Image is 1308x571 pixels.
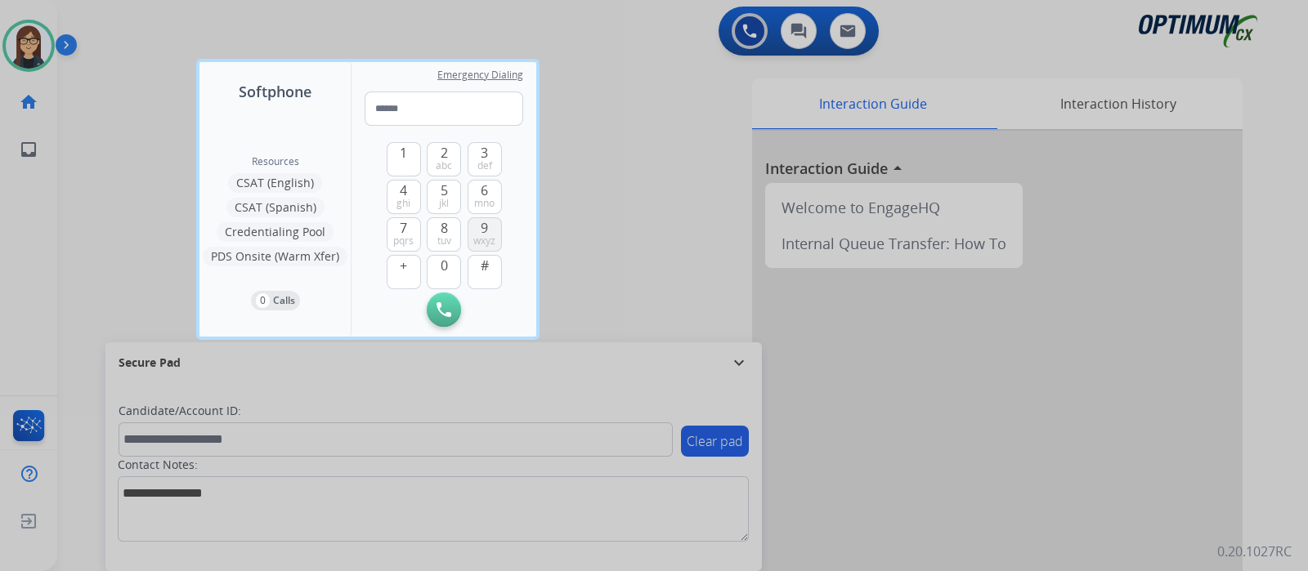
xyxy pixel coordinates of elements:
[441,218,448,238] span: 8
[400,181,407,200] span: 4
[256,293,270,308] p: 0
[439,197,449,210] span: jkl
[473,234,495,248] span: wxyz
[252,155,299,168] span: Resources
[481,218,488,238] span: 9
[468,180,502,214] button: 6mno
[427,255,461,289] button: 0
[441,143,448,163] span: 2
[437,302,451,317] img: call-button
[441,256,448,275] span: 0
[481,256,489,275] span: #
[441,181,448,200] span: 5
[387,217,421,252] button: 7pqrs
[1217,542,1292,561] p: 0.20.1027RC
[468,142,502,176] button: 3def
[481,143,488,163] span: 3
[228,173,322,193] button: CSAT (English)
[217,222,334,242] button: Credentialing Pool
[427,180,461,214] button: 5jkl
[468,255,502,289] button: #
[226,198,325,217] button: CSAT (Spanish)
[400,256,407,275] span: +
[437,69,523,82] span: Emergency Dialing
[273,293,295,308] p: Calls
[481,181,488,200] span: 6
[396,197,410,210] span: ghi
[387,255,421,289] button: +
[437,234,451,248] span: tuv
[477,159,492,172] span: def
[468,217,502,252] button: 9wxyz
[400,143,407,163] span: 1
[436,159,452,172] span: abc
[474,197,495,210] span: mno
[427,217,461,252] button: 8tuv
[387,180,421,214] button: 4ghi
[400,218,407,238] span: 7
[203,247,347,266] button: PDS Onsite (Warm Xfer)
[239,80,311,103] span: Softphone
[251,291,300,310] button: 0Calls
[387,142,421,176] button: 1
[427,142,461,176] button: 2abc
[393,234,414,248] span: pqrs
